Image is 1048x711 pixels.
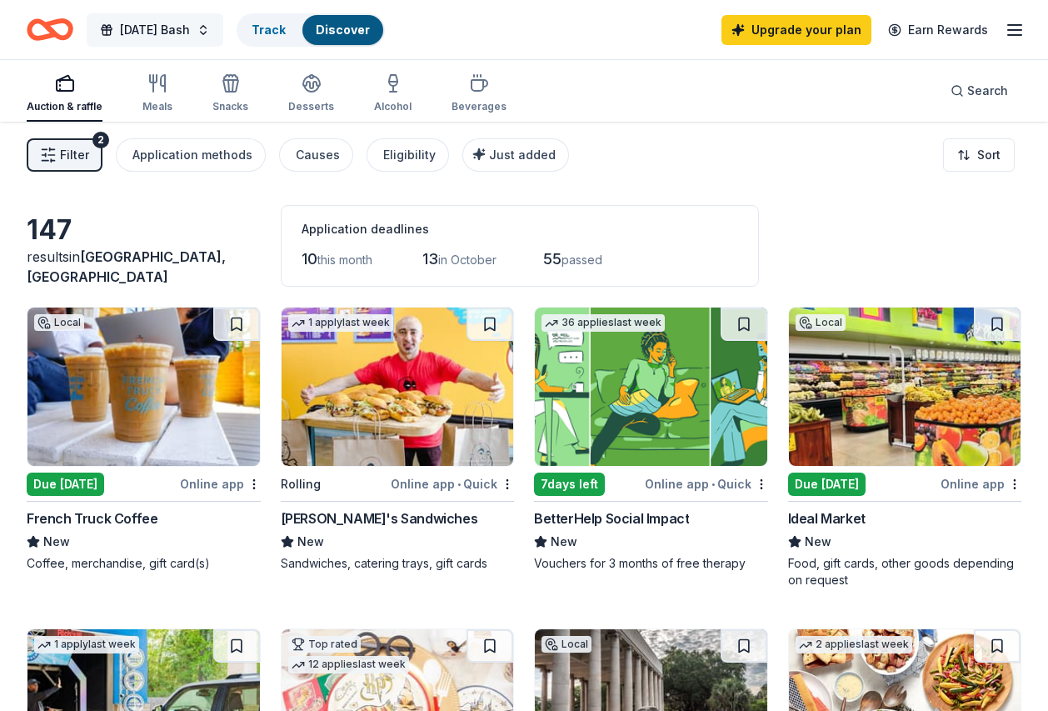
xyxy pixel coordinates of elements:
[288,100,334,113] div: Desserts
[788,307,1022,588] a: Image for Ideal MarketLocalDue [DATE]Online appIdeal MarketNewFood, gift cards, other goods depen...
[87,13,223,47] button: [DATE] Bash
[967,81,1008,101] span: Search
[462,138,569,172] button: Just added
[438,253,497,267] span: in October
[27,508,157,528] div: French Truck Coffee
[281,555,515,572] div: Sandwiches, catering trays, gift cards
[212,67,248,122] button: Snacks
[543,250,561,268] span: 55
[534,307,768,572] a: Image for BetterHelp Social Impact36 applieslast week7days leftOnline app•QuickBetterHelp Social ...
[297,532,324,552] span: New
[142,67,172,122] button: Meals
[27,213,261,247] div: 147
[645,473,768,494] div: Online app Quick
[116,138,266,172] button: Application methods
[142,100,172,113] div: Meals
[27,100,102,113] div: Auction & raffle
[452,100,507,113] div: Beverages
[796,314,846,331] div: Local
[796,636,912,653] div: 2 applies last week
[288,67,334,122] button: Desserts
[941,473,1021,494] div: Online app
[281,508,478,528] div: [PERSON_NAME]'s Sandwiches
[302,219,738,239] div: Application deadlines
[711,478,715,491] span: •
[535,308,767,466] img: Image for BetterHelp Social Impact
[534,508,689,528] div: BetterHelp Social Impact
[279,138,353,172] button: Causes
[422,250,438,268] span: 13
[281,474,321,494] div: Rolling
[27,67,102,122] button: Auction & raffle
[788,555,1022,588] div: Food, gift cards, other goods depending on request
[27,138,102,172] button: Filter2
[452,67,507,122] button: Beverages
[943,138,1015,172] button: Sort
[805,532,831,552] span: New
[132,145,252,165] div: Application methods
[721,15,871,45] a: Upgrade your plan
[252,23,286,37] a: Track
[120,20,190,40] span: [DATE] Bash
[457,478,461,491] span: •
[27,307,261,572] a: Image for French Truck CoffeeLocalDue [DATE]Online appFrench Truck CoffeeNewCoffee, merchandise, ...
[977,145,1001,165] span: Sort
[374,67,412,122] button: Alcohol
[27,10,73,49] a: Home
[534,555,768,572] div: Vouchers for 3 months of free therapy
[282,308,514,466] img: Image for Ike's Sandwiches
[316,23,370,37] a: Discover
[27,248,226,285] span: [GEOGRAPHIC_DATA], [GEOGRAPHIC_DATA]
[288,314,393,332] div: 1 apply last week
[391,473,514,494] div: Online app Quick
[534,473,605,496] div: 7 days left
[317,253,372,267] span: this month
[288,636,361,653] div: Top rated
[302,250,317,268] span: 10
[374,100,412,113] div: Alcohol
[551,532,577,552] span: New
[288,656,409,673] div: 12 applies last week
[180,473,261,494] div: Online app
[34,636,139,653] div: 1 apply last week
[367,138,449,172] button: Eligibility
[27,473,104,496] div: Due [DATE]
[937,74,1021,108] button: Search
[281,307,515,572] a: Image for Ike's Sandwiches1 applylast weekRollingOnline app•Quick[PERSON_NAME]'s SandwichesNewSan...
[561,253,602,267] span: passed
[788,508,866,528] div: Ideal Market
[212,100,248,113] div: Snacks
[60,145,89,165] span: Filter
[489,148,556,162] span: Just added
[788,473,866,496] div: Due [DATE]
[27,555,261,572] div: Coffee, merchandise, gift card(s)
[789,308,1021,466] img: Image for Ideal Market
[296,145,340,165] div: Causes
[27,247,261,287] div: results
[237,13,385,47] button: TrackDiscover
[34,314,84,331] div: Local
[383,145,436,165] div: Eligibility
[92,132,109,148] div: 2
[541,636,591,653] div: Local
[43,532,70,552] span: New
[878,15,998,45] a: Earn Rewards
[27,308,260,466] img: Image for French Truck Coffee
[27,248,226,285] span: in
[541,314,665,332] div: 36 applies last week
